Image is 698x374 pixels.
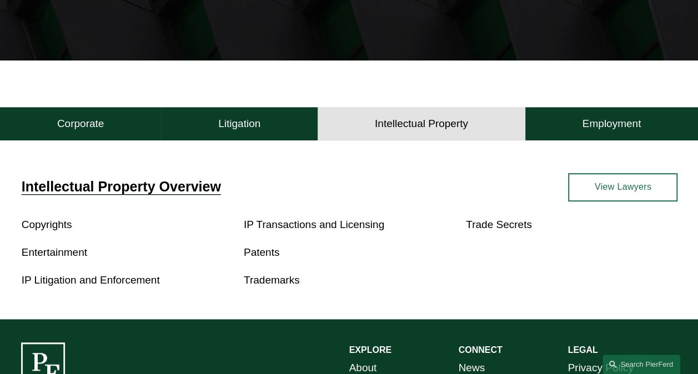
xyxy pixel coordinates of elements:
strong: EXPLORE [349,345,391,355]
h4: Corporate [57,117,104,130]
h4: Intellectual Property [375,117,468,130]
h4: Litigation [218,117,260,130]
a: Trade Secrets [466,219,532,230]
a: View Lawyers [568,173,677,201]
a: Entertainment [22,246,87,258]
strong: CONNECT [458,345,502,355]
strong: LEGAL [568,345,597,355]
a: Copyrights [22,219,72,230]
h4: Employment [582,117,641,130]
a: Trademarks [244,274,300,286]
a: Search this site [602,355,680,374]
a: Patents [244,246,279,258]
a: IP Litigation and Enforcement [22,274,160,286]
a: IP Transactions and Licensing [244,219,384,230]
a: Intellectual Property Overview [22,179,221,194]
